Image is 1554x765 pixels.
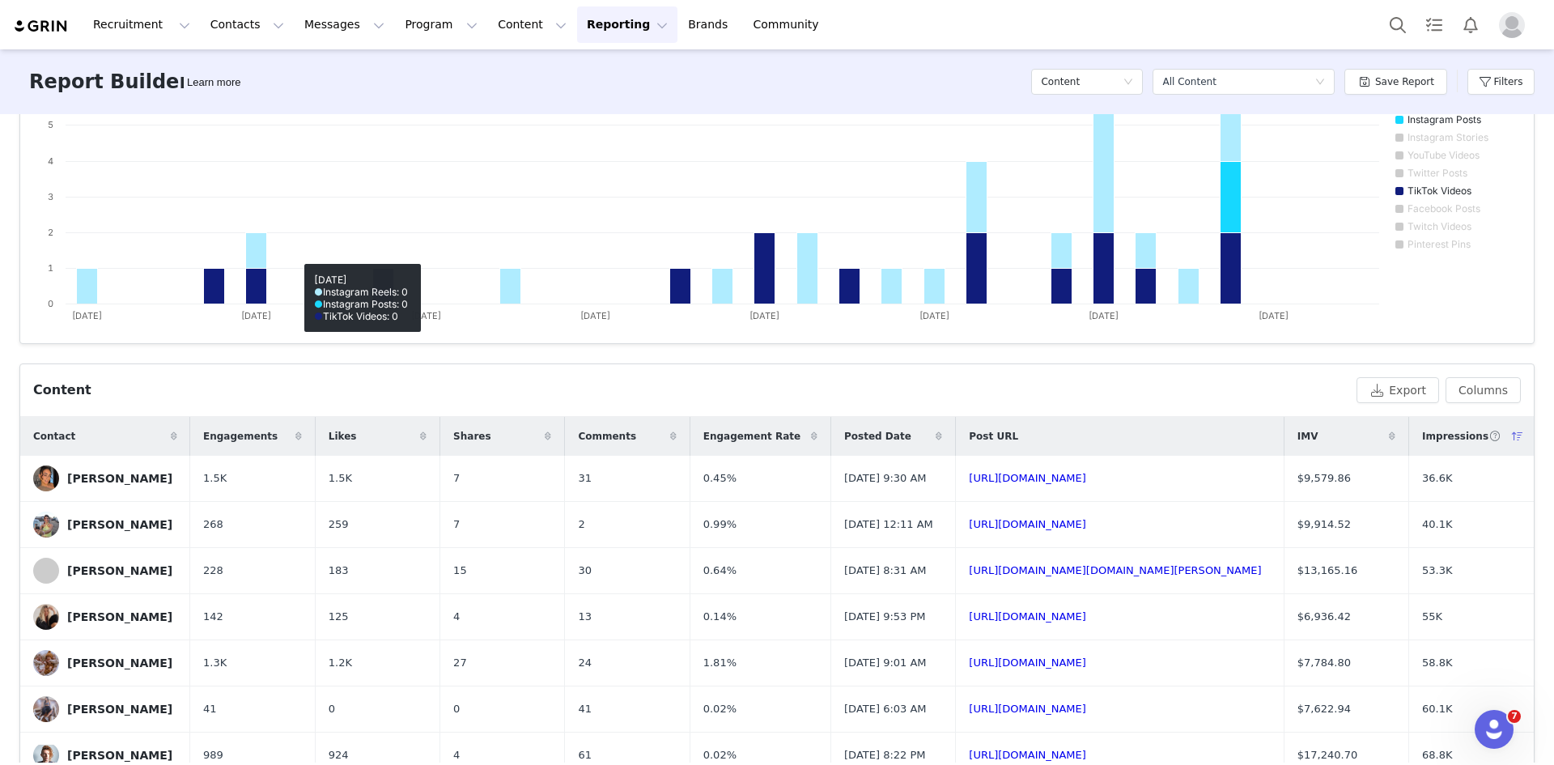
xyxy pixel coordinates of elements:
button: Contacts [201,6,294,43]
span: 36.6K [1422,470,1452,487]
text: 3 [48,191,53,202]
text: Twitch Videos [1408,220,1471,232]
span: 55K [1422,609,1442,625]
span: 27 [453,655,467,671]
a: [PERSON_NAME] [33,604,177,630]
span: 924 [329,747,349,763]
div: [PERSON_NAME] [67,610,172,623]
span: $7,784.80 [1297,655,1351,671]
a: Brands [678,6,742,43]
span: IMV [1297,429,1318,444]
span: 125 [329,609,349,625]
div: [PERSON_NAME] [67,472,172,485]
span: 1.3K [203,655,227,671]
span: Likes [329,429,357,444]
a: [URL][DOMAIN_NAME] [969,518,1086,530]
span: [DATE] 9:30 AM [844,470,927,487]
a: [URL][DOMAIN_NAME] [969,703,1086,715]
span: 7 [453,516,460,533]
button: Notifications [1453,6,1488,43]
span: 0.14% [703,609,737,625]
span: Engagements [203,429,278,444]
text: YouTube Videos [1408,149,1480,161]
text: Twitter Posts [1408,167,1467,179]
text: Facebook Posts [1408,202,1480,215]
a: [URL][DOMAIN_NAME] [969,610,1086,623]
div: [PERSON_NAME] [67,518,172,531]
text: 1 [48,262,53,274]
span: 7 [1508,710,1521,723]
span: 31 [578,470,592,487]
span: Posted Date [844,429,911,444]
i: icon: down [1123,77,1133,88]
text: 5 [48,119,53,130]
a: [URL][DOMAIN_NAME] [969,657,1086,669]
span: Engagement Rate [703,429,800,444]
span: Contact [33,429,75,444]
span: 41 [578,701,592,717]
span: 0.99% [703,516,737,533]
span: [DATE] 9:53 PM [844,609,925,625]
text: Pinterest Pins [1408,238,1471,250]
span: [DATE] 6:03 AM [844,701,927,717]
span: 24 [578,655,592,671]
span: 0 [453,701,460,717]
button: Profile [1489,12,1541,38]
text: [DATE] [749,310,779,321]
text: [DATE] [411,310,441,321]
a: [PERSON_NAME] [33,696,177,722]
a: [URL][DOMAIN_NAME][DOMAIN_NAME][PERSON_NAME] [969,564,1261,576]
span: 0.45% [703,470,737,487]
span: Impressions [1422,429,1501,444]
button: Filters [1467,69,1535,95]
span: $9,914.52 [1297,516,1351,533]
text: [DATE] [72,310,102,321]
span: [DATE] 9:01 AM [844,655,927,671]
button: Save Report [1344,69,1447,95]
text: 4 [48,155,53,167]
a: [PERSON_NAME] [33,558,177,584]
button: Recruitment [83,6,200,43]
text: 2 [48,227,53,238]
div: [PERSON_NAME] [67,749,172,762]
a: [URL][DOMAIN_NAME] [969,472,1086,484]
div: All Content [1162,70,1216,94]
span: [DATE] 12:11 AM [844,516,933,533]
span: Shares [453,429,490,444]
span: 58.8K [1422,655,1452,671]
text: [DATE] [241,310,271,321]
span: 15 [453,563,467,579]
text: 0 [48,298,53,309]
div: [PERSON_NAME] [67,564,172,577]
text: [DATE] [1089,310,1119,321]
button: Content [488,6,576,43]
img: aad3c1cb-0171-4d9a-a1c6-459fd84f4913.jpg [33,465,59,491]
span: $13,165.16 [1297,563,1357,579]
text: TikTok Videos [1408,185,1471,197]
button: Program [395,6,487,43]
span: 53.3K [1422,563,1452,579]
button: Messages [295,6,394,43]
span: [DATE] 8:31 AM [844,563,927,579]
img: grin logo [13,19,70,34]
span: 30 [578,563,592,579]
span: 0.02% [703,747,737,763]
span: $7,622.94 [1297,701,1351,717]
a: [PERSON_NAME] [33,465,177,491]
a: [URL][DOMAIN_NAME] [969,749,1086,761]
span: $6,936.42 [1297,609,1351,625]
text: [DATE] [919,310,949,321]
span: Comments [578,429,636,444]
button: Export [1357,377,1439,403]
span: 1.81% [703,655,737,671]
text: [DATE] [1259,310,1289,321]
div: Tooltip anchor [184,74,244,91]
span: 1.5K [203,470,227,487]
span: 60.1K [1422,701,1452,717]
button: Reporting [577,6,677,43]
img: 11be21b1-3ccb-4cdb-9a26-1e986b832037.jpg [33,696,59,722]
a: [PERSON_NAME] [33,512,177,538]
span: 68.8K [1422,747,1452,763]
span: 1.5K [329,470,352,487]
button: Columns [1446,377,1521,403]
